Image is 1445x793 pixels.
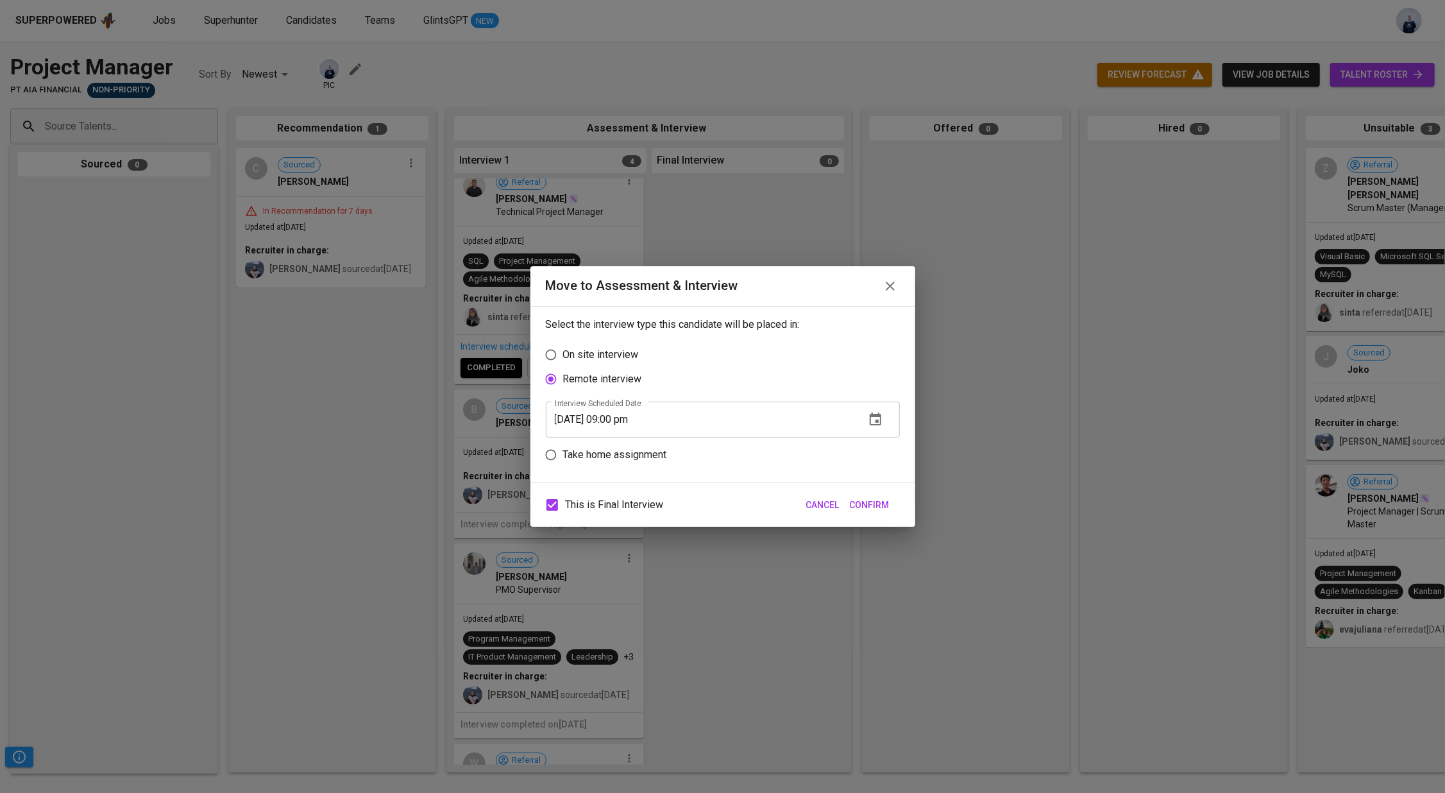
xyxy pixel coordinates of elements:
[546,277,738,295] div: Move to Assessment & Interview
[806,497,840,513] span: Cancel
[850,497,890,513] span: Confirm
[563,371,642,387] p: Remote interview
[845,493,895,517] button: Confirm
[566,497,664,513] span: This is Final Interview
[563,347,639,362] p: On site interview
[801,493,845,517] button: Cancel
[546,317,900,332] p: Select the interview type this candidate will be placed in:
[563,447,667,463] p: Take home assignment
